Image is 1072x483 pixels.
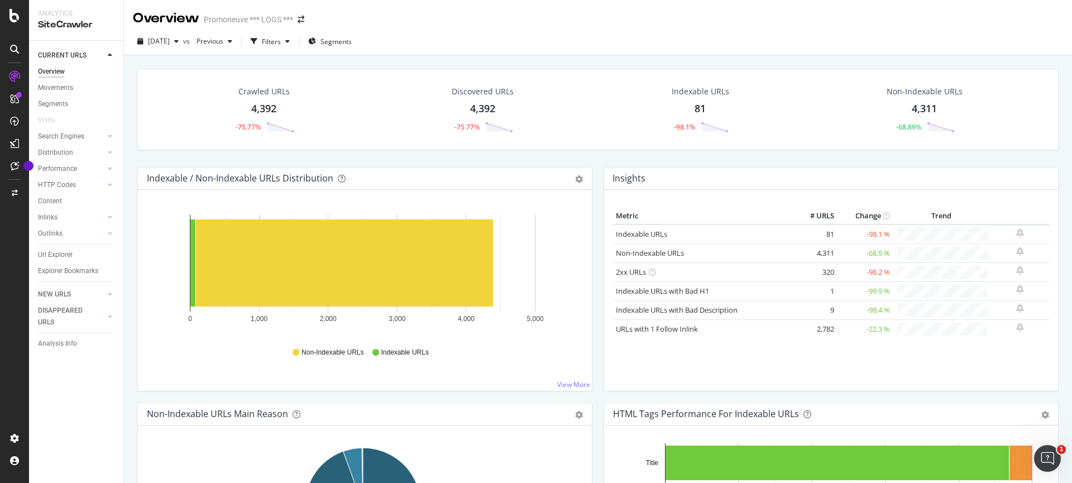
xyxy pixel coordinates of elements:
th: # URLS [792,208,837,224]
div: Non-Indexable URLs Main Reason [147,408,288,419]
div: -98.1% [674,122,695,132]
text: 3,000 [389,315,405,323]
td: -22.3 % [837,319,893,338]
td: 2,782 [792,319,837,338]
a: Visits [38,114,66,126]
span: Segments [320,37,352,46]
div: Indexable / Non-Indexable URLs Distribution [147,173,333,184]
div: Discovered URLs [452,86,514,97]
div: Url Explorer [38,249,73,261]
div: DISAPPEARED URLS [38,305,94,328]
text: Title [646,459,659,467]
th: Metric [613,208,792,224]
a: Movements [38,82,116,94]
span: vs [183,36,192,46]
div: SiteCrawler [38,18,114,31]
div: Explorer Bookmarks [38,265,98,277]
div: gear [1041,411,1049,419]
a: Explorer Bookmarks [38,265,116,277]
a: Content [38,195,116,207]
div: -75.77% [236,122,261,132]
a: Performance [38,163,104,175]
a: DISAPPEARED URLS [38,305,104,328]
a: Overview [38,66,116,78]
a: Outlinks [38,228,104,240]
div: bell-plus [1016,266,1024,275]
a: URLs with 1 Follow Inlink [616,324,698,334]
span: 2025 Aug. 17th [148,36,170,46]
td: 1 [792,281,837,300]
div: 4,392 [251,102,276,116]
a: Segments [38,98,116,110]
text: 0 [188,315,192,323]
div: 81 [695,102,706,116]
div: -75.77% [454,122,480,132]
div: Non-Indexable URLs [887,86,963,97]
th: Change [837,208,893,224]
a: Inlinks [38,212,104,223]
a: Non-Indexable URLs [616,248,684,258]
div: Search Engines [38,131,84,142]
span: Previous [192,36,223,46]
button: [DATE] [133,32,183,50]
text: 4,000 [458,315,475,323]
div: Indexable URLs [672,86,729,97]
div: Distribution [38,147,73,159]
td: 320 [792,262,837,281]
span: Non-Indexable URLs [301,348,363,357]
a: HTTP Codes [38,179,104,191]
div: Overview [133,9,199,28]
a: Url Explorer [38,249,116,261]
div: gear [575,411,583,419]
a: Indexable URLs with Bad Description [616,305,738,315]
td: 4,311 [792,243,837,262]
div: A chart. [147,208,579,337]
td: 81 [792,224,837,244]
td: 9 [792,300,837,319]
div: Content [38,195,62,207]
div: Overview [38,66,65,78]
button: Segments [304,32,356,50]
text: 1,000 [251,315,267,323]
button: Filters [246,32,294,50]
td: -98.1 % [837,224,893,244]
div: gear [575,175,583,183]
div: Outlinks [38,228,63,240]
h4: Insights [612,171,645,186]
iframe: Intercom live chat [1034,445,1061,472]
div: bell-plus [1016,323,1024,332]
a: Indexable URLs with Bad H1 [616,286,709,296]
a: 2xx URLs [616,267,646,277]
div: 4,392 [470,102,495,116]
div: Tooltip anchor [23,161,33,171]
div: -68.89% [896,122,921,132]
a: Analysis Info [38,338,116,350]
th: Trend [893,208,990,224]
div: bell-plus [1016,228,1024,237]
text: 2,000 [320,315,337,323]
div: bell-plus [1016,304,1024,313]
a: Indexable URLs [616,229,667,239]
div: Visits [38,114,55,126]
a: Distribution [38,147,104,159]
div: arrow-right-arrow-left [298,16,304,23]
td: -99.9 % [837,281,893,300]
div: HTTP Codes [38,179,76,191]
td: -98.4 % [837,300,893,319]
div: Filters [262,37,281,46]
div: 4,311 [912,102,937,116]
span: Indexable URLs [381,348,429,357]
a: NEW URLS [38,289,104,300]
div: Analysis Info [38,338,77,350]
div: Segments [38,98,68,110]
td: -68.9 % [837,243,893,262]
div: bell-plus [1016,285,1024,294]
a: View More [557,380,590,389]
div: Inlinks [38,212,58,223]
span: 1 [1057,445,1066,454]
button: Previous [192,32,237,50]
td: -98.2 % [837,262,893,281]
div: Crawled URLs [238,86,290,97]
a: CURRENT URLS [38,50,104,61]
div: Analytics [38,9,114,18]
